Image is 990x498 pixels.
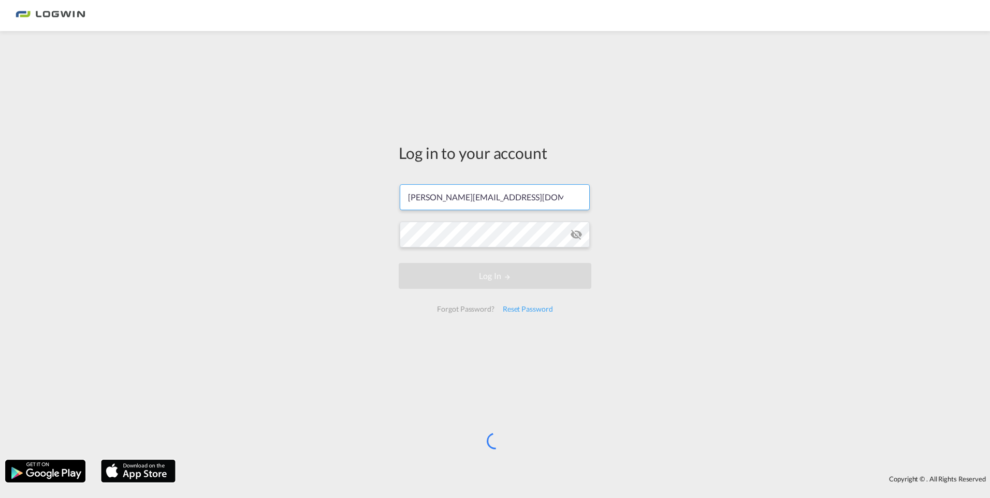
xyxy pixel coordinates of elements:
[399,263,591,289] button: LOGIN
[499,300,557,318] div: Reset Password
[4,459,86,484] img: google.png
[399,142,591,164] div: Log in to your account
[570,228,583,241] md-icon: icon-eye-off
[433,300,498,318] div: Forgot Password?
[181,470,990,488] div: Copyright © . All Rights Reserved
[100,459,177,484] img: apple.png
[400,184,590,210] input: Enter email/phone number
[16,4,85,27] img: bc73a0e0d8c111efacd525e4c8ad7d32.png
